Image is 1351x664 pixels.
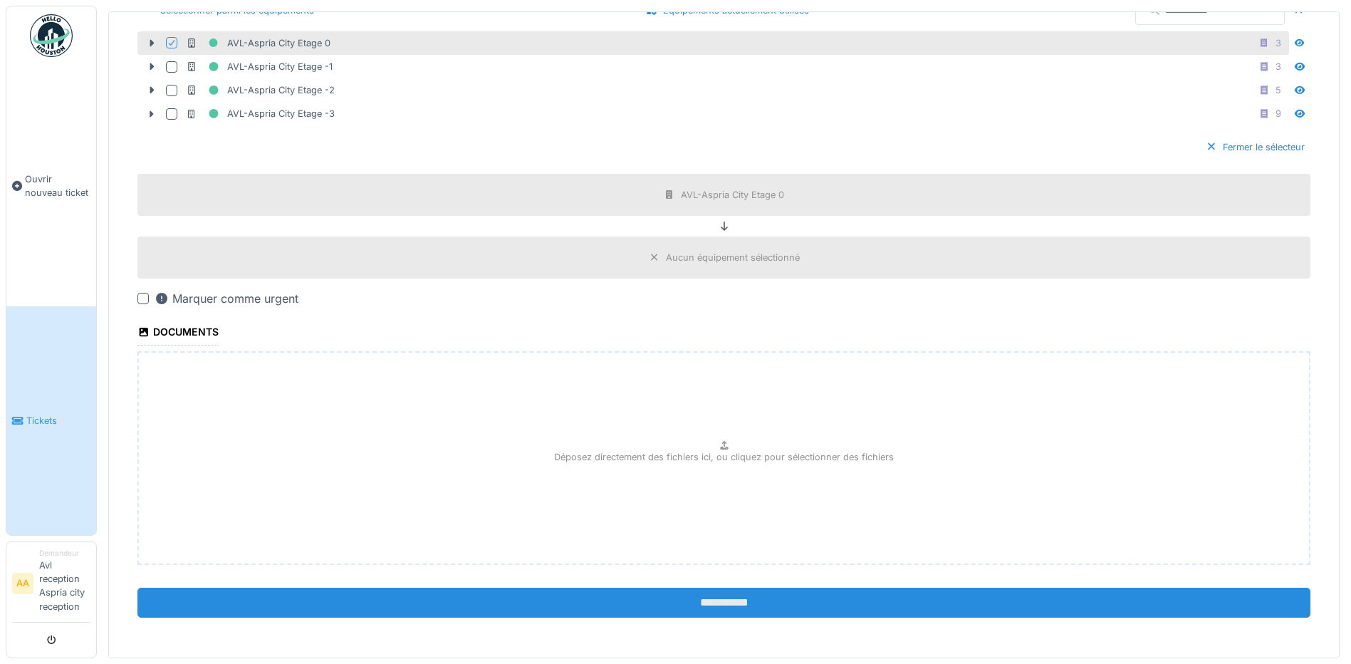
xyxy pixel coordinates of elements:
span: Tickets [26,414,90,427]
div: AVL-Aspria City Etage 0 [186,34,330,52]
div: 3 [1276,36,1281,50]
div: Fermer le sélecteur [1200,138,1310,157]
div: Aucun équipement sélectionné [666,251,800,264]
div: Demandeur [39,548,90,559]
div: 5 [1276,83,1281,97]
span: Ouvrir nouveau ticket [25,172,90,199]
div: AVL-Aspria City Etage -3 [186,105,335,123]
div: 9 [1276,107,1281,120]
li: AA [12,573,33,594]
li: Avl reception Aspria city reception [39,548,90,619]
div: AVL-Aspria City Etage 0 [681,188,784,202]
a: AA DemandeurAvl reception Aspria city reception [12,548,90,623]
a: Tickets [6,306,96,534]
a: Ouvrir nouveau ticket [6,65,96,306]
p: Déposez directement des fichiers ici, ou cliquez pour sélectionner des fichiers [554,450,894,464]
div: AVL-Aspria City Etage -2 [186,81,335,99]
div: Marquer comme urgent [155,290,298,307]
div: 3 [1276,60,1281,73]
div: Documents [137,321,219,346]
div: AVL-Aspria City Etage -1 [186,58,333,76]
img: Badge_color-CXgf-gQk.svg [30,14,73,57]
